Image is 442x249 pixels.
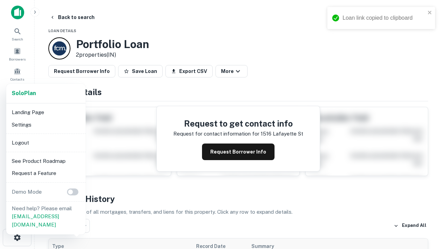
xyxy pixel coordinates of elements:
[9,155,83,167] li: See Product Roadmap
[12,90,36,96] strong: Solo Plan
[407,194,442,227] iframe: Chat Widget
[9,119,83,131] li: Settings
[9,167,83,179] li: Request a Feature
[12,204,80,229] p: Need help? Please email
[12,213,59,228] a: [EMAIL_ADDRESS][DOMAIN_NAME]
[9,188,45,196] p: Demo Mode
[12,89,36,98] a: SoloPlan
[343,14,425,22] div: Loan link copied to clipboard
[9,137,83,149] li: Logout
[427,10,432,16] button: close
[9,106,83,119] li: Landing Page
